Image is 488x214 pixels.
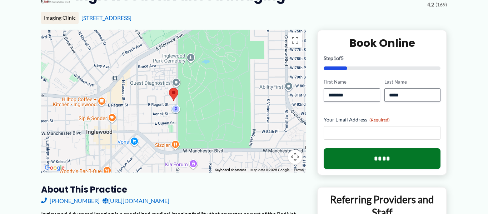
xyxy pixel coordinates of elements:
div: Imaging Clinic [41,12,79,24]
button: Map camera controls [288,150,302,164]
h3: About this practice [41,184,306,195]
span: Map data ©2025 Google [250,168,289,172]
a: [URL][DOMAIN_NAME] [103,195,169,206]
span: 1 [333,55,336,61]
button: Keyboard shortcuts [215,168,246,173]
a: Terms (opens in new tab) [294,168,304,172]
label: First Name [324,79,380,85]
img: Google [43,163,66,173]
p: Step of [324,56,440,61]
a: [STREET_ADDRESS] [81,14,131,21]
a: Open this area in Google Maps (opens a new window) [43,163,66,173]
span: (Required) [369,117,390,123]
h2: Book Online [324,36,440,50]
a: [PHONE_NUMBER] [41,195,100,206]
label: Last Name [384,79,440,85]
span: 5 [341,55,344,61]
button: Toggle fullscreen view [288,33,302,48]
label: Your Email Address [324,116,440,123]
